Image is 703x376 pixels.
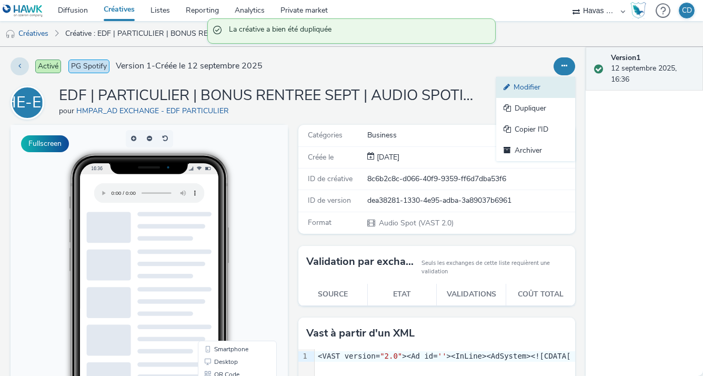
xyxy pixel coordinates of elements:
[204,246,229,253] span: QR Code
[496,140,575,161] a: Archiver
[21,135,69,152] button: Fullscreen
[378,218,454,228] span: Audio Spot (VAST 2.0)
[81,41,92,46] span: 16:36
[630,2,646,19] img: Hawk Academy
[308,152,334,162] span: Créée le
[76,106,233,116] a: HMPAR_AD EXCHANGE - EDF PARTICULIER
[630,2,650,19] a: Hawk Academy
[306,254,416,270] h3: Validation par exchange
[496,119,575,140] a: Copier l'ID
[189,243,264,256] li: QR Code
[204,221,238,227] span: Smartphone
[380,352,402,360] span: "2.0"
[496,77,575,98] a: Modifier
[59,106,76,116] span: pour
[308,217,332,227] span: Format
[35,60,61,73] span: Activé
[60,21,236,46] a: Créative : EDF | PARTICULIER | BONUS RENTREE SEPT | AUDIO SPOTIFY ELSA V2 (copy)
[11,97,48,107] a: HE-EP
[506,284,576,305] th: Coût total
[59,86,480,106] h1: EDF | PARTICULIER | BONUS RENTREE SEPT | AUDIO SPOTIFY ELSA V2 (copy)
[306,325,415,341] h3: Vast à partir d'un XML
[3,4,43,17] img: undefined Logo
[68,60,109,73] span: PG Spotify
[367,195,574,206] div: dea38281-1330-4e95-adba-3a89037b6961
[298,284,368,305] th: Source
[367,284,437,305] th: Etat
[298,351,309,362] div: 1
[367,130,574,141] div: Business
[189,218,264,231] li: Smartphone
[682,3,692,18] div: CD
[5,29,16,39] img: audio
[421,259,567,276] small: Seuls les exchanges de cette liste requièrent une validation
[116,60,263,72] span: Version 1 - Créée le 12 septembre 2025
[437,284,506,305] th: Validations
[4,88,51,117] div: HE-EP
[611,53,695,85] div: 12 septembre 2025, 16:36
[189,231,264,243] li: Desktop
[204,234,227,240] span: Desktop
[438,352,447,360] span: ''
[375,152,399,162] span: [DATE]
[308,195,351,205] span: ID de version
[496,98,575,119] a: Dupliquer
[367,174,574,184] div: 8c6b2c8c-d066-40f9-9359-ff6d7dba53f6
[375,152,399,163] div: Création 12 septembre 2025, 16:36
[229,24,485,38] span: La créative a bien été dupliquée
[611,53,640,63] strong: Version 1
[308,174,353,184] span: ID de créative
[308,130,343,140] span: Catégories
